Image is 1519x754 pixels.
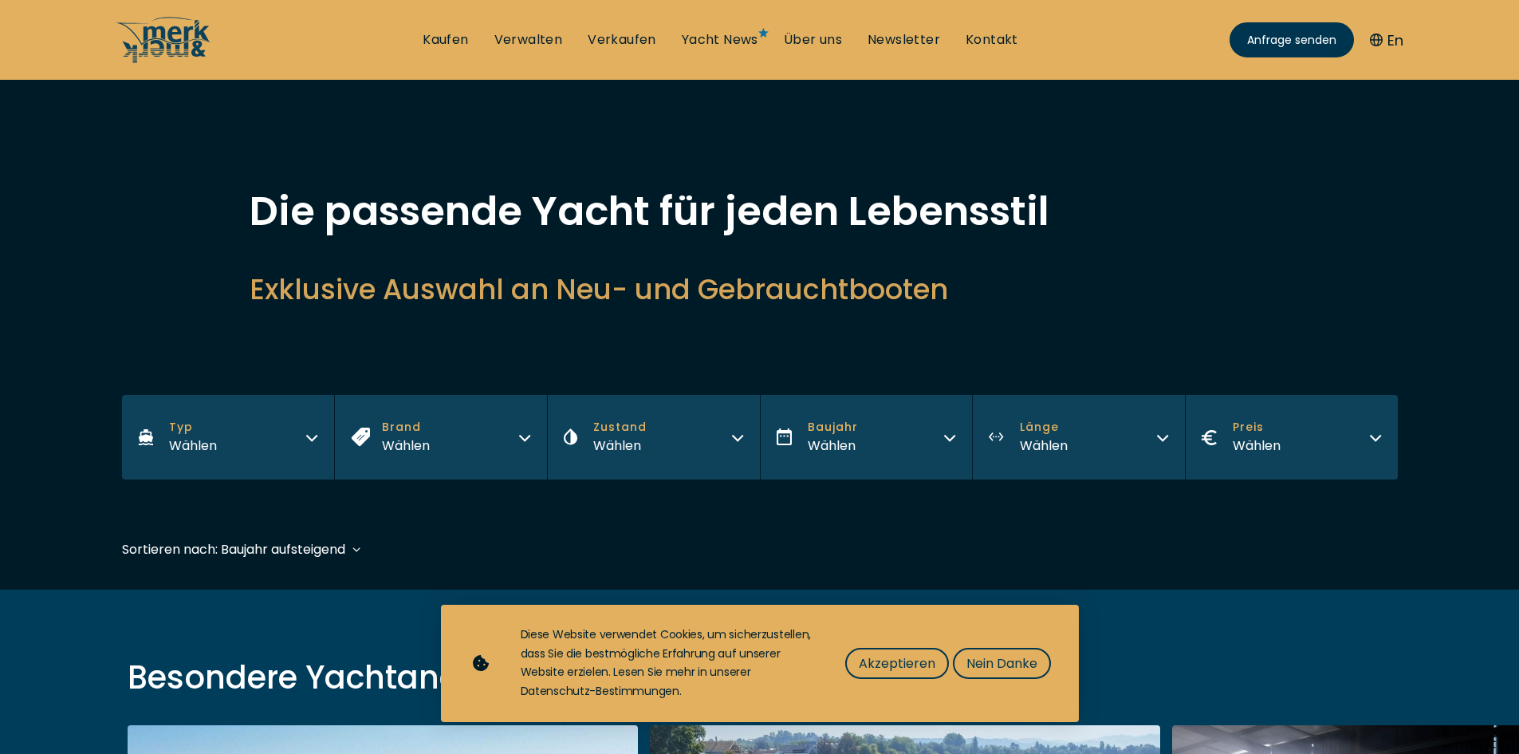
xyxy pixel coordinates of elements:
[760,395,973,480] button: BaujahrWählen
[859,653,935,673] span: Akzeptieren
[593,419,647,436] span: Zustand
[169,419,217,436] span: Typ
[808,419,858,436] span: Baujahr
[334,395,547,480] button: BrandWählen
[784,31,842,49] a: Über uns
[1185,395,1398,480] button: PreisWählen
[868,31,940,49] a: Newsletter
[682,31,758,49] a: Yacht News
[547,395,760,480] button: ZustandWählen
[1233,419,1281,436] span: Preis
[122,395,335,480] button: TypWählen
[169,436,217,456] div: Wählen
[494,31,563,49] a: Verwalten
[845,648,949,679] button: Akzeptieren
[972,395,1185,480] button: LängeWählen
[588,31,656,49] a: Verkaufen
[250,191,1270,231] h1: Die passende Yacht für jeden Lebensstil
[423,31,468,49] a: Kaufen
[521,626,813,701] div: Diese Website verwendet Cookies, um sicherzustellen, dass Sie die bestmögliche Erfahrung auf unse...
[1233,436,1281,456] div: Wählen
[953,648,1051,679] button: Nein Danke
[1020,419,1068,436] span: Länge
[382,436,430,456] div: Wählen
[966,653,1037,673] span: Nein Danke
[250,270,1270,309] h2: Exklusive Auswahl an Neu- und Gebrauchtbooten
[808,436,858,456] div: Wählen
[521,683,679,699] a: Datenschutz-Bestimmungen
[966,31,1018,49] a: Kontakt
[593,436,647,456] div: Wählen
[1020,436,1068,456] div: Wählen
[1247,32,1336,49] span: Anfrage senden
[122,539,345,559] div: Sortieren nach: Baujahr aufsteigend
[382,419,430,436] span: Brand
[1230,22,1354,57] a: Anfrage senden
[1370,30,1403,51] button: En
